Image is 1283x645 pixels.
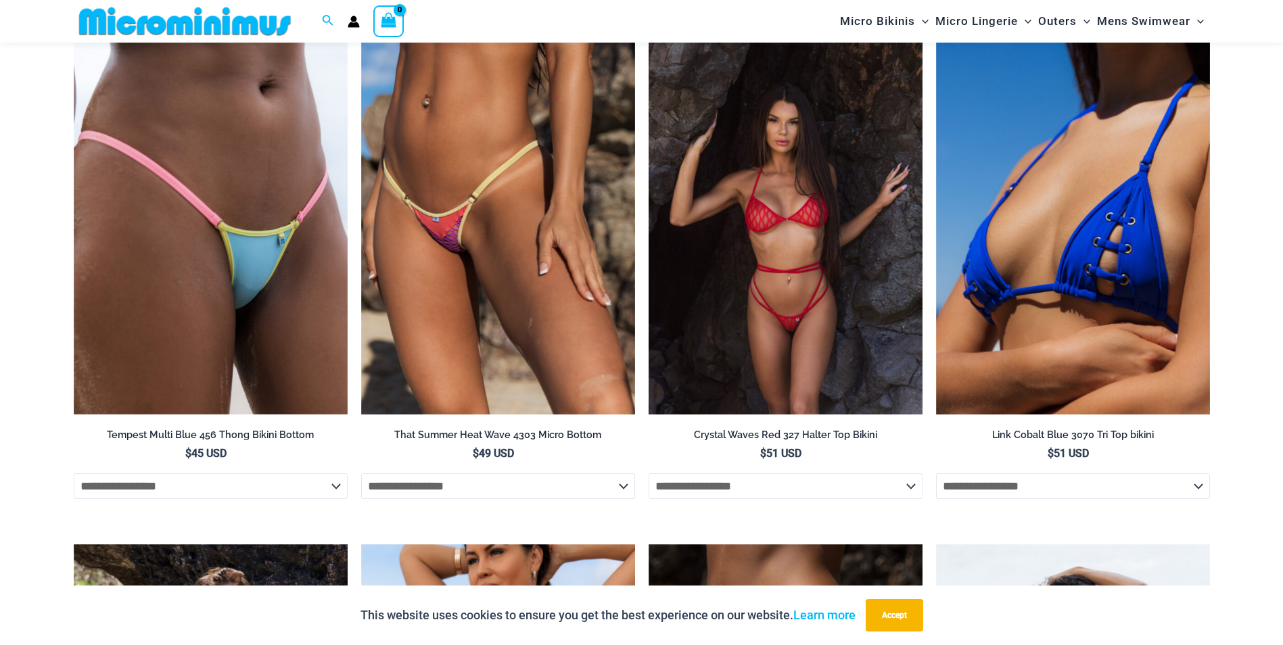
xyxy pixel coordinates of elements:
[322,13,334,30] a: Search icon link
[649,3,923,414] a: Crystal Waves 327 Halter Top 01Crystal Waves 327 Halter Top 4149 Thong 01Crystal Waves 327 Halter...
[361,429,635,441] h2: That Summer Heat Wave 4303 Micro Bottom
[936,3,1210,414] a: Link Cobalt Blue 3070 Top 01Link Cobalt Blue 3070 Top 4955 Bottom 03Link Cobalt Blue 3070 Top 495...
[373,5,404,37] a: View Shopping Cart, empty
[473,447,479,460] span: $
[835,2,1210,41] nav: Site Navigation
[1048,447,1054,460] span: $
[649,429,923,446] a: Crystal Waves Red 327 Halter Top Bikini
[361,3,635,414] img: That Summer Heat Wave Micro Bottom 01
[840,4,915,39] span: Micro Bikinis
[932,4,1035,39] a: Micro LingerieMenu ToggleMenu Toggle
[1038,4,1077,39] span: Outers
[473,447,514,460] bdi: 49 USD
[936,3,1210,414] img: Link Cobalt Blue 3070 Top 01
[936,429,1210,446] a: Link Cobalt Blue 3070 Tri Top bikini
[348,16,360,28] a: Account icon link
[915,4,929,39] span: Menu Toggle
[1018,4,1031,39] span: Menu Toggle
[760,447,766,460] span: $
[360,605,856,625] p: This website uses cookies to ensure you get the best experience on our website.
[1035,4,1094,39] a: OutersMenu ToggleMenu Toggle
[866,599,923,631] button: Accept
[760,447,801,460] bdi: 51 USD
[74,429,348,441] h2: Tempest Multi Blue 456 Thong Bikini Bottom
[935,4,1018,39] span: Micro Lingerie
[185,447,227,460] bdi: 45 USD
[1097,4,1190,39] span: Mens Swimwear
[1190,4,1204,39] span: Menu Toggle
[74,6,296,37] img: MM SHOP LOGO FLAT
[1048,447,1089,460] bdi: 51 USD
[1094,4,1207,39] a: Mens SwimwearMenu ToggleMenu Toggle
[74,3,348,414] img: Tempest Multi Blue 456 Bottom 01
[649,3,923,414] img: Crystal Waves 327 Halter Top 4149 Thong 01
[74,429,348,446] a: Tempest Multi Blue 456 Thong Bikini Bottom
[793,608,856,622] a: Learn more
[361,3,635,414] a: That Summer Heat Wave Micro Bottom 01That Summer Heat Wave Micro Bottom 02That Summer Heat Wave M...
[649,429,923,441] h2: Crystal Waves Red 327 Halter Top Bikini
[1077,4,1090,39] span: Menu Toggle
[74,3,348,414] a: Tempest Multi Blue 456 Bottom 01Tempest Multi Blue 312 Top 456 Bottom 07Tempest Multi Blue 312 To...
[361,429,635,446] a: That Summer Heat Wave 4303 Micro Bottom
[837,4,932,39] a: Micro BikinisMenu ToggleMenu Toggle
[185,447,191,460] span: $
[936,429,1210,441] h2: Link Cobalt Blue 3070 Tri Top bikini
